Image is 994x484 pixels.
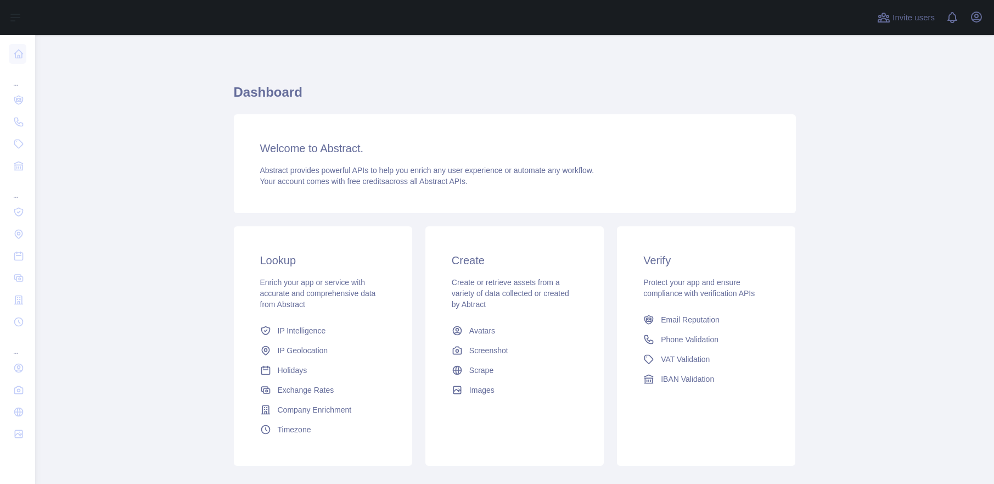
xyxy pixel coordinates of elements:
[278,365,307,376] span: Holidays
[256,420,390,440] a: Timezone
[639,369,773,389] a: IBAN Validation
[875,9,937,26] button: Invite users
[278,404,352,415] span: Company Enrichment
[9,178,26,200] div: ...
[661,374,714,385] span: IBAN Validation
[278,345,328,356] span: IP Geolocation
[452,253,577,268] h3: Create
[643,278,755,298] span: Protect your app and ensure compliance with verification APIs
[347,177,385,186] span: free credits
[9,66,26,88] div: ...
[278,424,311,435] span: Timezone
[639,349,773,369] a: VAT Validation
[447,341,582,360] a: Screenshot
[643,253,769,268] h3: Verify
[447,360,582,380] a: Scrape
[256,341,390,360] a: IP Geolocation
[639,330,773,349] a: Phone Validation
[639,310,773,330] a: Email Reputation
[256,321,390,341] a: IP Intelligence
[469,345,508,356] span: Screenshot
[469,385,495,396] span: Images
[661,354,710,365] span: VAT Validation
[469,365,493,376] span: Scrape
[447,321,582,341] a: Avatars
[260,278,376,309] span: Enrich your app or service with accurate and comprehensive data from Abstract
[256,400,390,420] a: Company Enrichment
[260,166,594,175] span: Abstract provides powerful APIs to help you enrich any user experience or automate any workflow.
[234,84,796,110] h1: Dashboard
[278,325,326,336] span: IP Intelligence
[260,141,770,156] h3: Welcome to Abstract.
[9,334,26,356] div: ...
[447,380,582,400] a: Images
[278,385,334,396] span: Exchange Rates
[469,325,495,336] span: Avatars
[452,278,569,309] span: Create or retrieve assets from a variety of data collected or created by Abtract
[260,253,386,268] h3: Lookup
[256,360,390,380] a: Holidays
[260,177,468,186] span: Your account comes with across all Abstract APIs.
[256,380,390,400] a: Exchange Rates
[661,314,720,325] span: Email Reputation
[661,334,718,345] span: Phone Validation
[892,12,935,24] span: Invite users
